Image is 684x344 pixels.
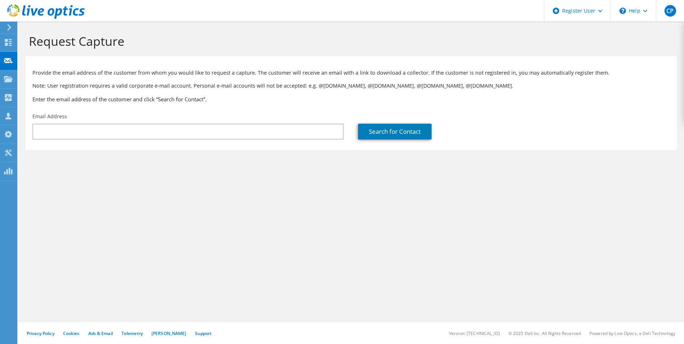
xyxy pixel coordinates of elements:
a: [PERSON_NAME] [151,330,186,336]
a: Privacy Policy [27,330,54,336]
li: © 2025 Dell Inc. All Rights Reserved [508,330,581,336]
li: Version: [TECHNICAL_ID] [449,330,500,336]
a: Search for Contact [358,124,432,140]
p: Provide the email address of the customer from whom you would like to request a capture. The cust... [32,69,670,77]
a: Telemetry [122,330,143,336]
a: Cookies [63,330,80,336]
a: Ads & Email [88,330,113,336]
a: Support [195,330,212,336]
h3: Enter the email address of the customer and click “Search for Contact”. [32,95,670,103]
label: Email Address [32,113,67,120]
p: Note: User registration requires a valid corporate e-mail account. Personal e-mail accounts will ... [32,82,670,90]
span: CP [665,5,676,17]
h1: Request Capture [29,34,670,49]
svg: \n [619,8,626,14]
li: Powered by Live Optics, a Dell Technology [590,330,675,336]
